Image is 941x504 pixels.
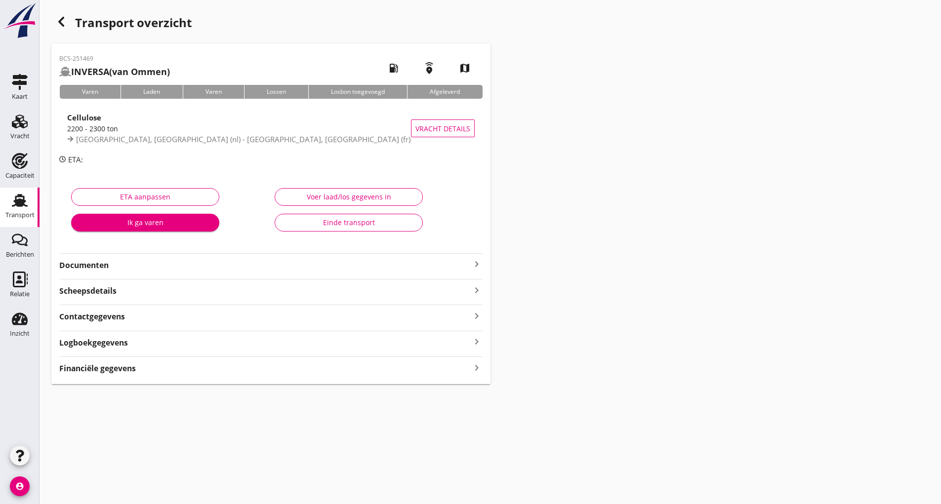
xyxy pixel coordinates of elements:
strong: Financiële gegevens [59,363,136,374]
div: Kaart [12,93,28,100]
div: Varen [183,85,244,99]
div: ETA aanpassen [80,192,211,202]
div: Transport [5,212,35,218]
i: keyboard_arrow_right [471,283,483,297]
strong: Cellulose [67,113,101,122]
i: emergency_share [415,54,443,82]
strong: Scheepsdetails [59,285,117,297]
div: Capaciteit [5,172,35,179]
div: Lossen [244,85,308,99]
div: Einde transport [283,217,414,228]
div: Ik ga varen [79,217,211,228]
div: 2200 - 2300 ton [67,123,411,134]
button: ETA aanpassen [71,188,219,206]
div: Varen [59,85,121,99]
p: BCS-251469 [59,54,170,63]
i: keyboard_arrow_right [471,361,483,374]
i: keyboard_arrow_right [471,335,483,349]
strong: Documenten [59,260,471,271]
i: local_gas_station [380,54,408,82]
button: Ik ga varen [71,214,219,232]
div: Laden [121,85,182,99]
div: Vracht [10,133,30,139]
div: Voer laad/los gegevens in [283,192,414,202]
span: ETA: [68,155,83,164]
span: Vracht details [415,123,470,134]
span: [GEOGRAPHIC_DATA], [GEOGRAPHIC_DATA] (nl) - [GEOGRAPHIC_DATA], [GEOGRAPHIC_DATA] (fr) [76,134,410,144]
strong: Logboekgegevens [59,337,128,349]
h2: (van Ommen) [59,65,170,78]
i: keyboard_arrow_right [471,309,483,322]
div: Afgeleverd [407,85,482,99]
button: Voer laad/los gegevens in [275,188,423,206]
strong: INVERSA [71,66,109,78]
i: account_circle [10,476,30,496]
button: Vracht details [411,119,475,137]
i: map [451,54,479,82]
div: Inzicht [10,330,30,337]
img: logo-small.a267ee39.svg [2,2,38,39]
i: keyboard_arrow_right [471,258,483,270]
button: Einde transport [275,214,423,232]
a: Cellulose2200 - 2300 ton[GEOGRAPHIC_DATA], [GEOGRAPHIC_DATA] (nl) - [GEOGRAPHIC_DATA], [GEOGRAPHI... [59,107,483,150]
div: Losbon toegevoegd [308,85,407,99]
div: Transport overzicht [51,12,491,36]
div: Relatie [10,291,30,297]
div: Berichten [6,251,34,258]
strong: Contactgegevens [59,311,125,322]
